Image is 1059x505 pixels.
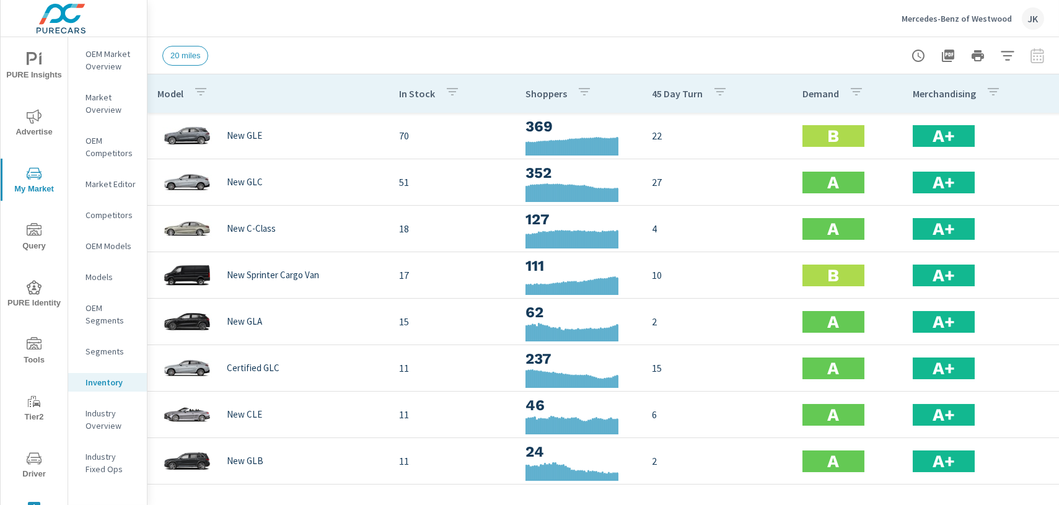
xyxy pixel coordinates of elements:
p: Models [86,271,137,283]
h2: B [828,125,840,147]
p: OEM Competitors [86,134,137,159]
p: 15 [399,314,506,329]
p: New GLA [227,316,262,327]
span: Driver [4,451,64,481]
h2: A+ [933,218,955,240]
img: glamour [162,257,212,294]
p: OEM Models [86,240,137,252]
h2: A [828,172,840,193]
p: 10 [652,268,783,283]
img: glamour [162,117,212,154]
p: OEM Market Overview [86,48,137,72]
div: Competitors [68,206,147,224]
p: New GLC [227,177,263,188]
p: 17 [399,268,506,283]
h3: 352 [525,162,632,183]
h2: A+ [933,450,955,472]
button: Apply Filters [995,43,1020,68]
h2: B [828,265,840,286]
span: Tools [4,337,64,367]
p: Market Editor [86,178,137,190]
div: Models [68,268,147,286]
p: Shoppers [525,87,567,100]
p: 22 [652,128,783,143]
p: Model [157,87,183,100]
p: New CLE [227,409,262,420]
h2: A+ [933,125,955,147]
img: glamour [162,442,212,480]
div: JK [1022,7,1044,30]
img: glamour [162,210,212,247]
p: Merchandising [913,87,976,100]
p: 11 [399,407,506,422]
p: 6 [652,407,783,422]
div: Industry Fixed Ops [68,447,147,478]
div: OEM Segments [68,299,147,330]
h2: A [828,450,840,472]
button: "Export Report to PDF" [936,43,960,68]
span: 20 miles [163,51,208,60]
span: My Market [4,166,64,196]
p: 2 [652,454,783,468]
h2: A+ [933,358,955,379]
p: 2 [652,314,783,329]
div: OEM Market Overview [68,45,147,76]
p: 45 Day Turn [652,87,703,100]
p: Market Overview [86,91,137,116]
h3: 369 [525,116,632,137]
h3: 237 [525,348,632,369]
div: OEM Competitors [68,131,147,162]
h2: A+ [933,172,955,193]
h3: 46 [525,395,632,416]
p: Demand [802,87,839,100]
h3: 127 [525,209,632,230]
p: Industry Overview [86,407,137,432]
img: glamour [162,396,212,433]
div: Industry Overview [68,404,147,435]
p: OEM Segments [86,302,137,327]
span: PURE Identity [4,280,64,310]
span: Tier2 [4,394,64,424]
h3: 24 [525,441,632,462]
button: Print Report [965,43,990,68]
p: 27 [652,175,783,190]
h2: A [828,404,840,426]
p: Mercedes-Benz of Westwood [902,13,1012,24]
span: Query [4,223,64,253]
p: 11 [399,361,506,375]
p: 18 [399,221,506,236]
span: PURE Insights [4,52,64,82]
p: Inventory [86,376,137,389]
h2: A+ [933,265,955,286]
p: New C-Class [227,223,276,234]
img: glamour [162,164,212,201]
p: 4 [652,221,783,236]
h3: 62 [525,302,632,323]
div: OEM Models [68,237,147,255]
p: 15 [652,361,783,375]
p: New Sprinter Cargo Van [227,270,319,281]
h2: A+ [933,404,955,426]
p: 70 [399,128,506,143]
h2: A [828,358,840,379]
h2: A [828,311,840,333]
div: Market Editor [68,175,147,193]
div: Market Overview [68,88,147,119]
div: Segments [68,342,147,361]
p: 11 [399,454,506,468]
h3: 111 [525,255,632,276]
p: Competitors [86,209,137,221]
p: In Stock [399,87,435,100]
p: Certified GLC [227,362,279,374]
img: glamour [162,303,212,340]
h2: A+ [933,311,955,333]
p: Segments [86,345,137,358]
img: glamour [162,349,212,387]
div: Inventory [68,373,147,392]
h2: A [828,218,840,240]
p: New GLE [227,130,262,141]
p: Industry Fixed Ops [86,450,137,475]
span: Advertise [4,109,64,139]
p: 51 [399,175,506,190]
p: New GLB [227,455,263,467]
